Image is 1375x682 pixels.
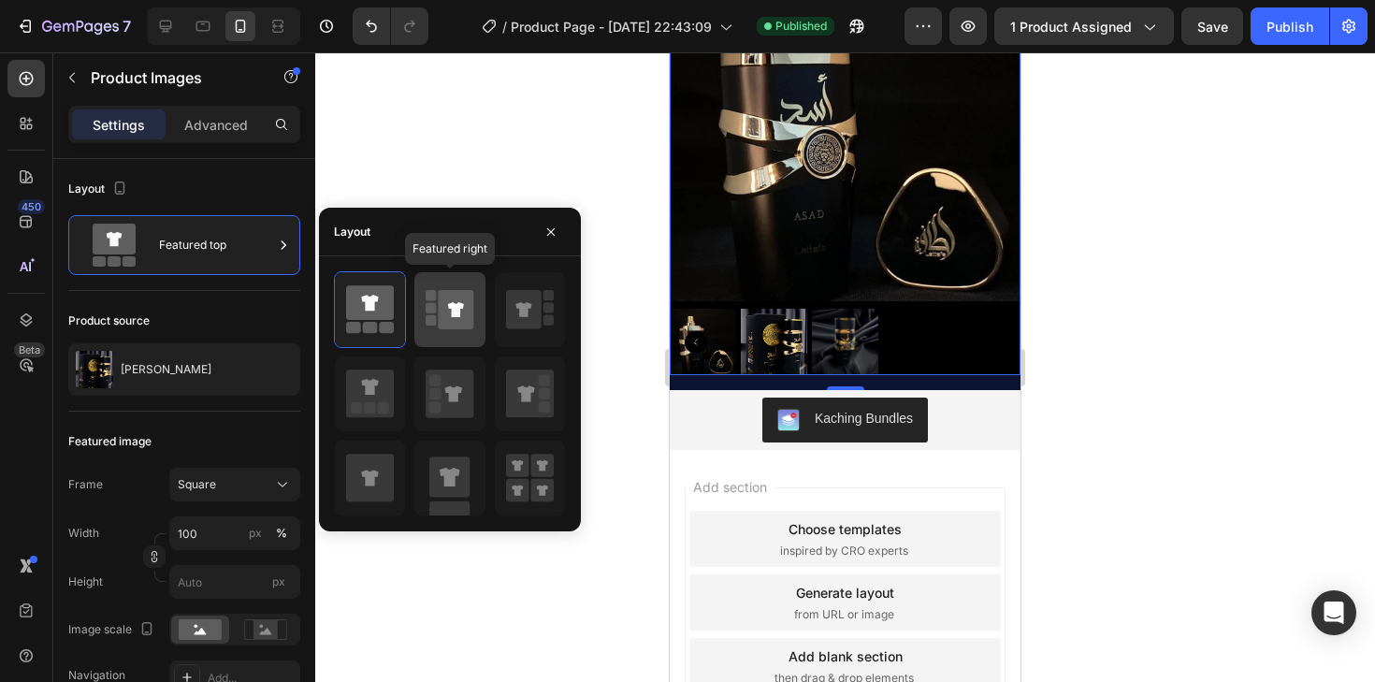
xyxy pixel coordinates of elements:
[68,177,131,202] div: Layout
[7,7,139,45] button: 7
[169,516,300,550] input: px%
[159,224,273,267] div: Featured top
[18,199,45,214] div: 450
[1311,590,1356,635] div: Open Intercom Messenger
[68,617,158,643] div: Image scale
[91,66,250,89] p: Product Images
[1181,7,1243,45] button: Save
[994,7,1174,45] button: 1 product assigned
[68,433,152,450] div: Featured image
[93,115,145,135] p: Settings
[68,476,103,493] label: Frame
[1266,17,1313,36] div: Publish
[353,7,428,45] div: Undo/Redo
[68,573,103,590] label: Height
[270,522,293,544] button: px
[123,15,131,37] p: 7
[1197,19,1228,35] span: Save
[14,342,45,357] div: Beta
[276,525,287,542] div: %
[244,522,267,544] button: %
[76,351,113,388] img: product feature img
[272,574,285,588] span: px
[1010,17,1132,36] span: 1 product assigned
[121,363,211,376] p: [PERSON_NAME]
[178,476,216,493] span: Square
[169,468,300,501] button: Square
[68,525,99,542] label: Width
[670,52,1020,682] iframe: Design area
[249,525,262,542] div: px
[502,17,507,36] span: /
[169,565,300,599] input: px
[68,312,150,329] div: Product source
[775,18,827,35] span: Published
[1251,7,1329,45] button: Publish
[105,617,244,634] span: then drag & drop elements
[184,115,248,135] p: Advanced
[334,224,370,240] div: Layout
[511,17,712,36] span: Product Page - [DATE] 22:43:09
